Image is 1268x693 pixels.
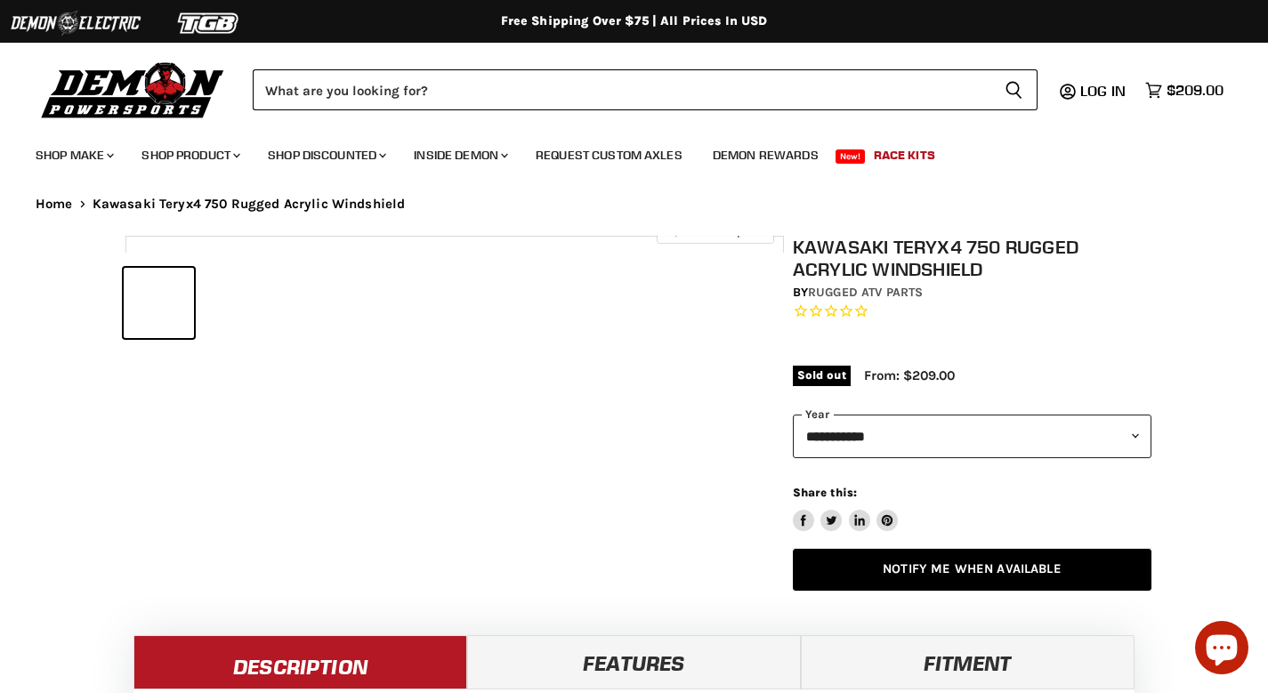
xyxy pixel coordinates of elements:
span: $209.00 [1167,82,1224,99]
a: Rugged ATV Parts [808,285,923,300]
a: Log in [1072,83,1136,99]
button: Search [990,69,1038,110]
span: New! [836,149,866,164]
button: IMAGE thumbnail [124,268,194,338]
a: Race Kits [860,137,949,173]
input: Search [253,69,990,110]
a: Inside Demon [400,137,519,173]
form: Product [253,69,1038,110]
a: Description [133,635,467,689]
span: From: $209.00 [864,367,955,383]
select: year [793,415,1152,458]
img: Demon Electric Logo 2 [9,6,142,40]
span: Rated 0.0 out of 5 stars 0 reviews [793,302,1152,321]
span: Log in [1080,82,1126,100]
a: Notify Me When Available [793,549,1152,591]
a: Shop Discounted [254,137,397,173]
span: Share this: [793,486,857,499]
span: Kawasaki Teryx4 750 Rugged Acrylic Windshield [93,197,406,212]
aside: Share this: [793,485,899,532]
a: Request Custom Axles [522,137,696,173]
a: Shop Product [128,137,251,173]
span: Click to expand [666,224,764,238]
img: TGB Logo 2 [142,6,276,40]
img: Demon Powersports [36,58,230,121]
a: Home [36,197,73,212]
a: Fitment [801,635,1135,689]
a: $209.00 [1136,77,1232,103]
h1: Kawasaki Teryx4 750 Rugged Acrylic Windshield [793,236,1152,280]
a: Shop Make [22,137,125,173]
ul: Main menu [22,130,1219,173]
a: Demon Rewards [699,137,832,173]
inbox-online-store-chat: Shopify online store chat [1190,621,1254,679]
a: Features [467,635,801,689]
span: Sold out [793,366,851,385]
div: by [793,283,1152,302]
